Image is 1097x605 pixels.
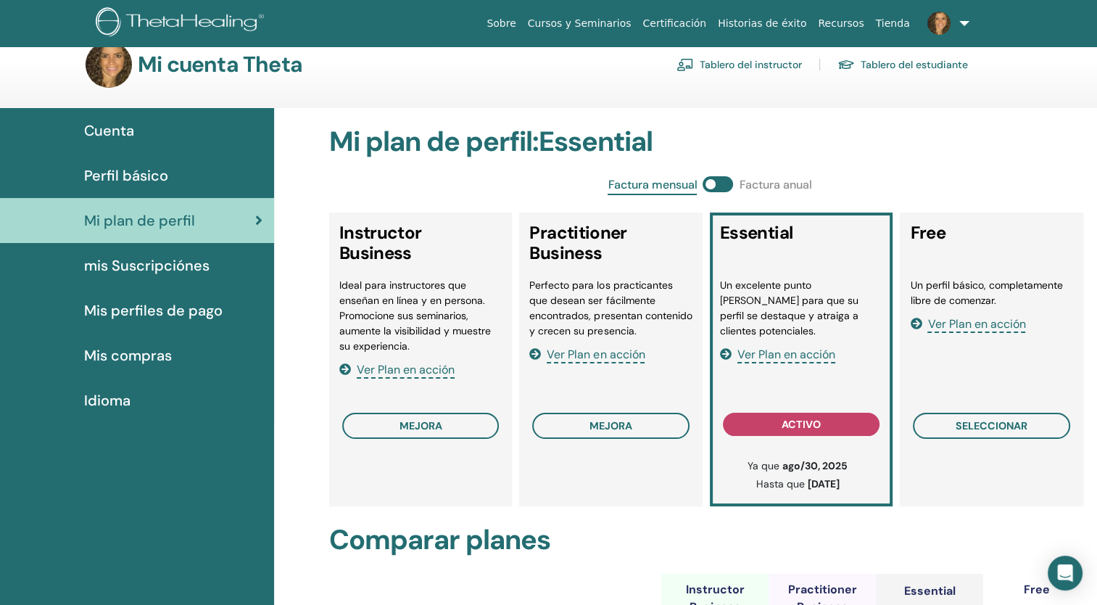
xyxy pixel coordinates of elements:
[522,10,637,37] a: Cursos y Seminarios
[547,347,645,363] span: Ver Plan en acción
[910,278,1073,308] li: Un perfil básico, completamente libre de comenzar.
[329,524,1090,557] h2: Comparar planes
[84,120,134,141] span: Cuenta
[86,41,132,88] img: default.jpg
[712,10,812,37] a: Historias de éxito
[903,583,955,600] div: Essential
[720,278,883,339] li: Un excelente punto [PERSON_NAME] para que su perfil se destaque y atraiga a clientes potenciales.
[782,418,821,431] span: activo
[676,58,694,71] img: chalkboard-teacher.svg
[1024,581,1050,598] div: Free
[339,362,455,377] a: Ver Plan en acción
[84,390,131,411] span: Idioma
[723,413,880,436] button: activo
[357,362,455,379] span: Ver Plan en acción
[481,10,521,37] a: Sobre
[837,53,968,76] a: Tablero del estudiante
[84,345,172,366] span: Mis compras
[84,210,195,231] span: Mi plan de perfil
[339,278,502,354] li: Ideal para instructores que enseñan en línea y en persona. Promocione sus seminarios, aumente la ...
[727,477,869,492] p: Hasta que
[400,419,442,432] span: mejora
[676,53,802,76] a: Tablero del instructor
[329,125,1090,159] h2: Mi plan de perfil : Essential
[737,347,835,363] span: Ver Plan en acción
[1048,556,1082,590] div: Open Intercom Messenger
[637,10,712,37] a: Certificación
[727,458,869,474] p: Ya que
[720,347,835,362] a: Ver Plan en acción
[910,316,1025,332] a: Ver Plan en acción
[837,59,855,71] img: graduation-cap.svg
[84,165,168,186] span: Perfil básico
[956,419,1027,432] span: seleccionar
[529,347,645,362] a: Ver Plan en acción
[138,52,302,78] h3: Mi cuenta Theta
[913,413,1070,439] button: seleccionar
[532,413,690,439] button: mejora
[812,10,869,37] a: Recursos
[529,278,692,339] li: Perfecto para los practicantes que desean ser fácilmente encontrados, presentan contenido y crece...
[342,413,500,439] button: mejora
[96,7,269,40] img: logo.png
[870,10,916,37] a: Tienda
[739,176,811,195] span: Factura anual
[84,255,210,276] span: mis Suscripciónes
[808,477,840,490] b: [DATE]
[608,176,697,195] span: Factura mensual
[84,300,223,321] span: Mis perfiles de pago
[589,419,632,432] span: mejora
[927,12,951,35] img: default.jpg
[927,316,1025,333] span: Ver Plan en acción
[782,459,848,472] b: ago/30, 2025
